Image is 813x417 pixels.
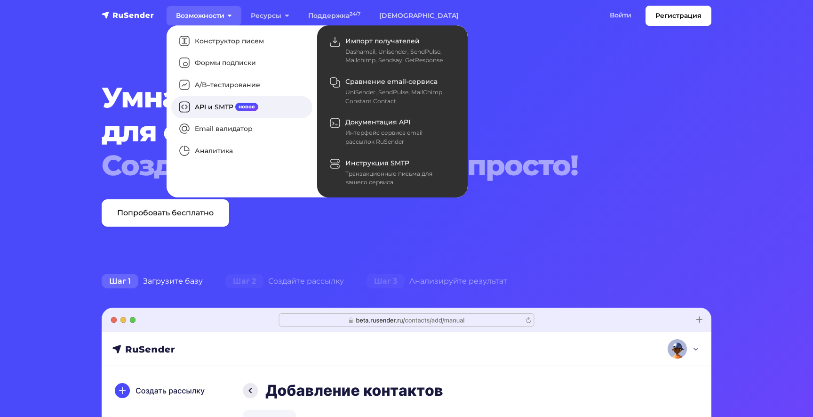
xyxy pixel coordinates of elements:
[299,6,370,25] a: Поддержка24/7
[322,152,463,193] a: Инструкция SMTP Транзакционные письма для вашего сервиса
[171,30,312,52] a: Конструктор писем
[241,6,298,25] a: Ресурсы
[235,103,258,111] span: новое
[90,272,214,291] div: Загрузите базу
[646,6,711,26] a: Регистрация
[345,118,410,126] span: Документация API
[171,96,312,118] a: API и SMTPновое
[171,140,312,162] a: Аналитика
[322,71,463,111] a: Сравнение email-сервиса UniSender, SendPulse, MailChimp, Constant Contact
[102,274,138,289] span: Шаг 1
[102,148,660,182] div: Создать рассылку — это просто!
[345,88,452,106] div: UniSender, SendPulse, MailChimp, Constant Contact
[171,74,312,96] a: A/B–тестирование
[102,81,660,182] h1: Умная система для email рассылок.
[171,52,312,74] a: Формы подписки
[355,272,518,291] div: Анализируйте результат
[370,6,468,25] a: [DEMOGRAPHIC_DATA]
[600,6,641,25] a: Войти
[225,274,263,289] span: Шаг 2
[171,118,312,140] a: Email валидатор
[345,37,420,45] span: Импорт получателей
[322,112,463,152] a: Документация API Интерфейс сервиса email рассылок RuSender
[350,11,360,17] sup: 24/7
[345,48,452,65] div: Dashamail, Unisender, SendPulse, Mailchimp, Sendsay, GetResponse
[345,170,452,187] div: Транзакционные письма для вашего сервиса
[214,272,355,291] div: Создайте рассылку
[345,129,452,146] div: Интерфейс сервиса email рассылок RuSender
[367,274,405,289] span: Шаг 3
[322,30,463,71] a: Импорт получателей Dashamail, Unisender, SendPulse, Mailchimp, Sendsay, GetResponse
[102,199,229,227] a: Попробовать бесплатно
[102,10,154,20] img: RuSender
[345,159,409,167] span: Инструкция SMTP
[167,6,241,25] a: Возможности
[345,77,438,86] span: Сравнение email-сервиса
